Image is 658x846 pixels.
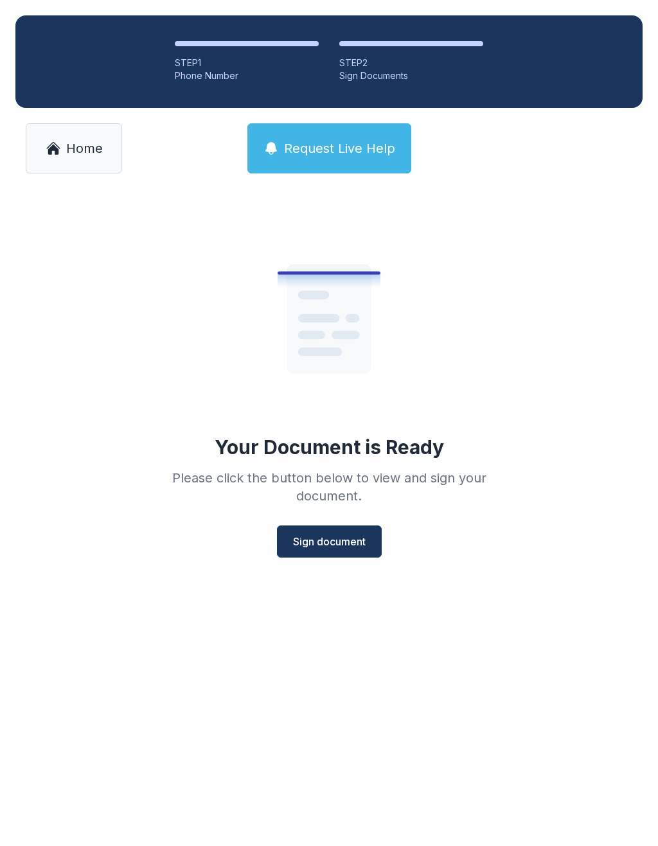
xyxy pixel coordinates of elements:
[215,436,444,459] div: Your Document is Ready
[66,139,103,157] span: Home
[339,69,483,82] div: Sign Documents
[284,139,395,157] span: Request Live Help
[175,57,319,69] div: STEP 1
[339,57,483,69] div: STEP 2
[144,469,514,505] div: Please click the button below to view and sign your document.
[293,534,366,549] span: Sign document
[175,69,319,82] div: Phone Number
